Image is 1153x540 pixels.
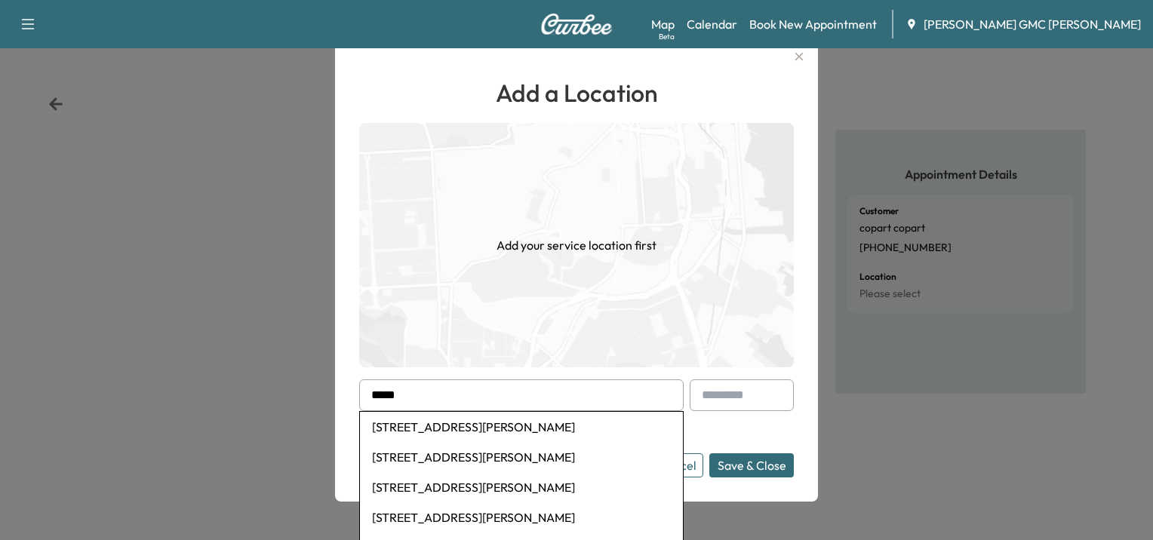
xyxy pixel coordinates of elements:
a: Calendar [687,15,737,33]
li: [STREET_ADDRESS][PERSON_NAME] [360,412,683,442]
div: Beta [659,31,675,42]
button: Save & Close [709,453,794,477]
span: [PERSON_NAME] GMC [PERSON_NAME] [924,15,1141,33]
a: MapBeta [651,15,675,33]
li: [STREET_ADDRESS][PERSON_NAME] [360,472,683,502]
h1: Add a Location [359,75,794,111]
a: Book New Appointment [749,15,877,33]
img: empty-map-CL6vilOE.png [359,123,794,367]
li: [STREET_ADDRESS][PERSON_NAME] [360,442,683,472]
img: Curbee Logo [540,14,613,35]
li: [STREET_ADDRESS][PERSON_NAME] [360,502,683,532]
h1: Add your service location first [497,236,656,254]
